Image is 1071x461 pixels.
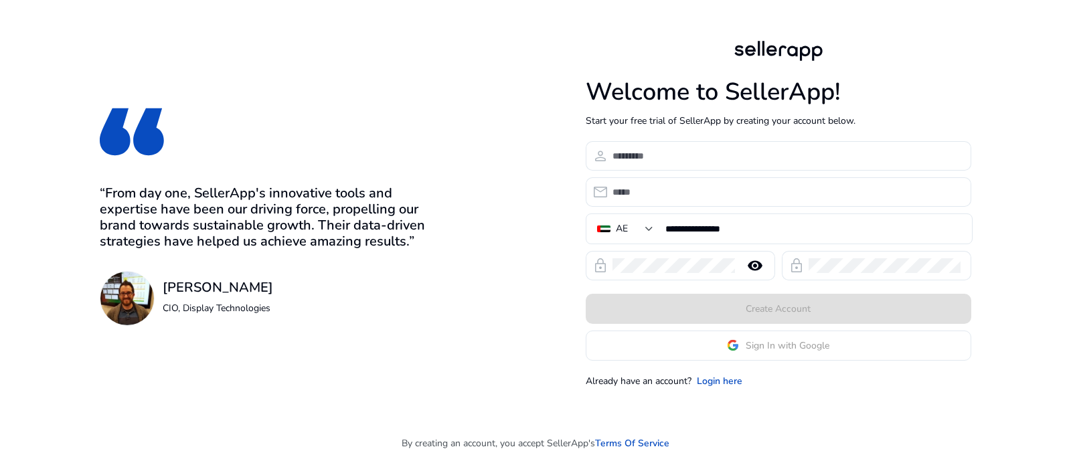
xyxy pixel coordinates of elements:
span: lock [592,258,608,274]
a: Login here [697,374,742,388]
span: person [592,148,608,164]
h3: [PERSON_NAME] [163,280,273,296]
span: lock [789,258,805,274]
span: email [592,184,608,200]
p: Already have an account? [586,374,691,388]
h3: “From day one, SellerApp's innovative tools and expertise have been our driving force, propelling... [100,185,442,250]
a: Terms Of Service [595,436,669,450]
p: Start your free trial of SellerApp by creating your account below. [586,114,971,128]
p: CIO, Display Technologies [163,301,273,315]
mat-icon: remove_red_eye [739,258,771,274]
h1: Welcome to SellerApp! [586,78,971,106]
div: AE [616,221,628,236]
